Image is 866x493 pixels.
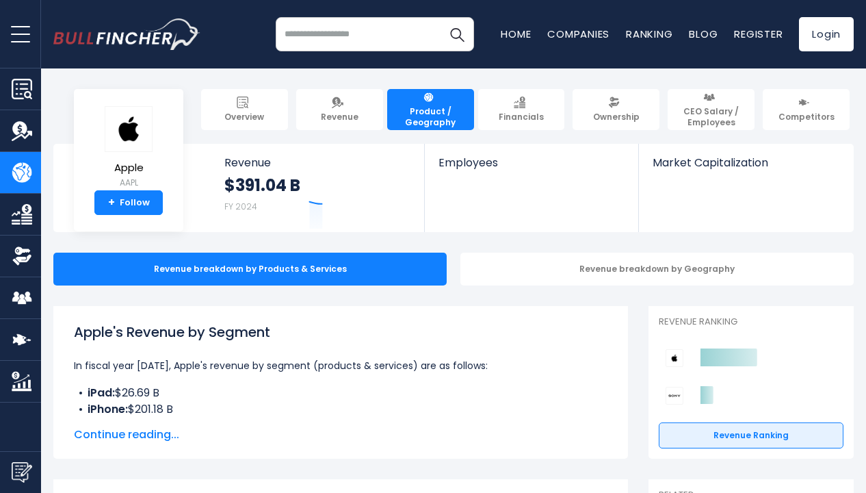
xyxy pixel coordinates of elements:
a: Blog [689,27,718,41]
li: $201.18 B [74,401,607,418]
a: Ranking [626,27,672,41]
div: Revenue breakdown by Geography [460,253,854,286]
a: Apple AAPL [104,105,153,191]
a: Revenue [296,89,383,130]
img: Sony Group Corporation competitors logo [666,387,683,405]
span: Apple [105,162,153,174]
span: Continue reading... [74,427,607,443]
img: Ownership [12,246,32,266]
strong: + [108,197,115,209]
span: CEO Salary / Employees [674,106,748,127]
span: Competitors [778,112,835,123]
span: Market Capitalization [653,156,839,169]
span: Overview [224,112,264,123]
span: Revenue [224,156,411,169]
li: $26.69 B [74,385,607,401]
button: Search [440,17,474,51]
a: +Follow [94,190,163,215]
small: FY 2024 [224,201,257,212]
a: Register [734,27,783,41]
b: iPhone: [88,401,128,417]
span: Ownership [593,112,640,123]
p: Revenue Ranking [659,316,843,328]
span: Financials [499,112,544,123]
a: Product / Geography [387,89,474,130]
a: Financials [478,89,565,130]
a: Competitors [763,89,850,130]
a: Revenue $391.04 B FY 2024 [211,144,425,232]
a: Ownership [573,89,659,130]
a: Companies [547,27,609,41]
a: Employees [425,144,638,192]
a: Go to homepage [53,18,200,50]
h1: Apple's Revenue by Segment [74,322,607,342]
img: bullfincher logo [53,18,200,50]
a: Market Capitalization [639,144,852,192]
span: Employees [438,156,624,169]
a: CEO Salary / Employees [668,89,755,130]
p: In fiscal year [DATE], Apple's revenue by segment (products & services) are as follows: [74,357,607,374]
small: AAPL [105,177,153,189]
a: Login [799,17,854,51]
strong: $391.04 B [224,175,300,196]
b: iPad: [88,385,115,401]
a: Home [501,27,531,41]
img: Apple competitors logo [666,349,683,367]
span: Revenue [321,112,358,123]
a: Overview [201,89,288,130]
div: Revenue breakdown by Products & Services [53,253,447,286]
span: Product / Geography [393,106,468,127]
a: Revenue Ranking [659,422,843,448]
